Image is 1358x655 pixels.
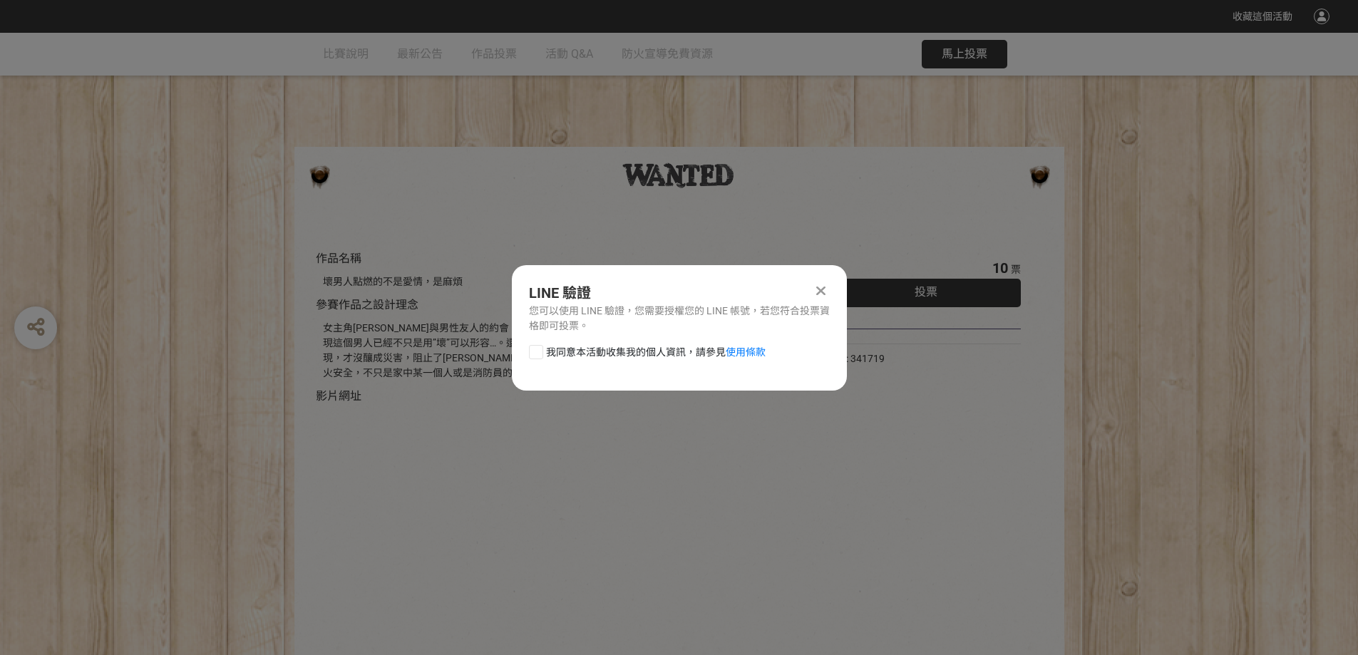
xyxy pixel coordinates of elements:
span: 票 [1011,264,1021,275]
button: 馬上投票 [922,40,1007,68]
span: 最新公告 [397,47,443,61]
span: SID: 341719 [831,353,885,364]
span: 防火宣導免費資源 [622,47,713,61]
span: 收藏這個活動 [1233,11,1292,22]
a: 防火宣導免費資源 [622,33,713,76]
div: 您可以使用 LINE 驗證，您需要授權您的 LINE 帳號，若您符合投票資格即可投票。 [529,304,830,334]
span: 活動 Q&A [545,47,593,61]
span: 作品名稱 [316,252,361,265]
span: 馬上投票 [942,47,987,61]
div: 女主角[PERSON_NAME]與男性友人的約會，一開始被他可愛又可壞的魅力所迷惑，但跟著回到他家後，發現這個男人已經不只是用”壞”可以形容…。還好有那無所不在，英勇強悍的人民防災保衛者-消防員... [323,321,788,381]
a: 作品投票 [471,33,517,76]
a: 比賽說明 [323,33,369,76]
span: 參賽作品之設計理念 [316,298,418,311]
span: 作品投票 [471,47,517,61]
div: 壞男人點燃的不是愛情，是麻煩 [323,274,788,289]
span: 10 [992,259,1008,277]
span: 投票 [915,285,937,299]
div: LINE 驗證 [529,282,830,304]
a: 最新公告 [397,33,443,76]
a: 活動 Q&A [545,33,593,76]
a: 使用條款 [726,346,766,358]
span: 我同意本活動收集我的個人資訊，請參見 [546,345,766,360]
span: 比賽說明 [323,47,369,61]
span: 影片網址 [316,389,361,403]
